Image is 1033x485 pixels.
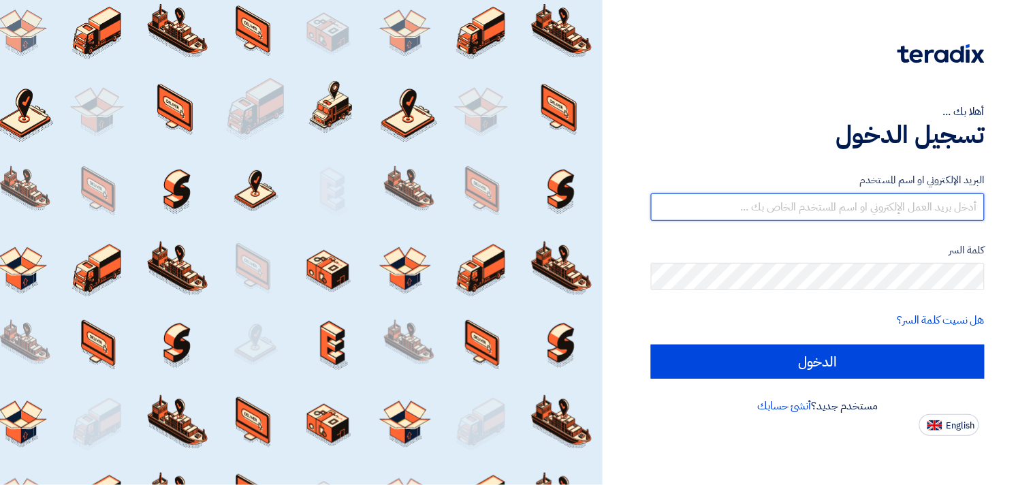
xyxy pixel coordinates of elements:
[651,104,985,120] div: أهلا بك ...
[897,44,985,63] img: Teradix logo
[919,414,979,436] button: English
[758,398,812,414] a: أنشئ حسابك
[897,312,985,328] a: هل نسيت كلمة السر؟
[651,398,985,414] div: مستخدم جديد؟
[651,172,985,188] label: البريد الإلكتروني او اسم المستخدم
[947,421,975,431] span: English
[651,120,985,150] h1: تسجيل الدخول
[927,420,942,431] img: en-US.png
[651,345,985,379] input: الدخول
[651,193,985,221] input: أدخل بريد العمل الإلكتروني او اسم المستخدم الخاص بك ...
[651,242,985,258] label: كلمة السر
